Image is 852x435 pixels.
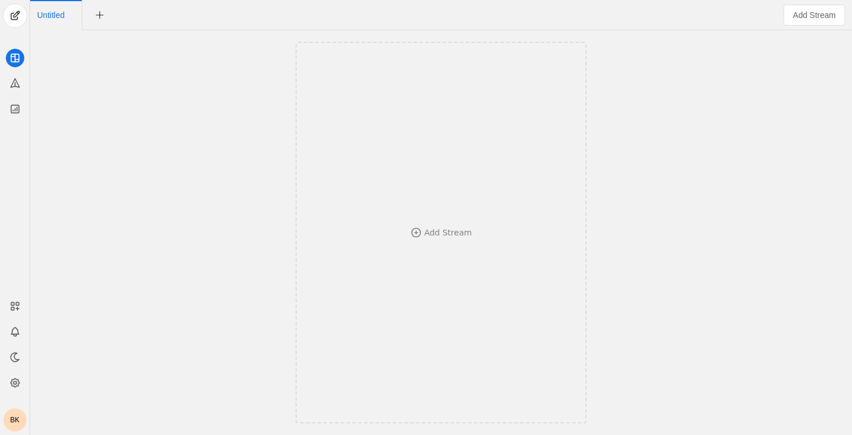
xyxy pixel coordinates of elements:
span: Add Stream [793,9,836,21]
button: BK [3,408,27,432]
button: Add Stream [784,5,845,26]
div: Add Stream [424,227,472,238]
span: Click to edit name [37,11,64,19]
app-icon-button: New Tab [89,10,110,19]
